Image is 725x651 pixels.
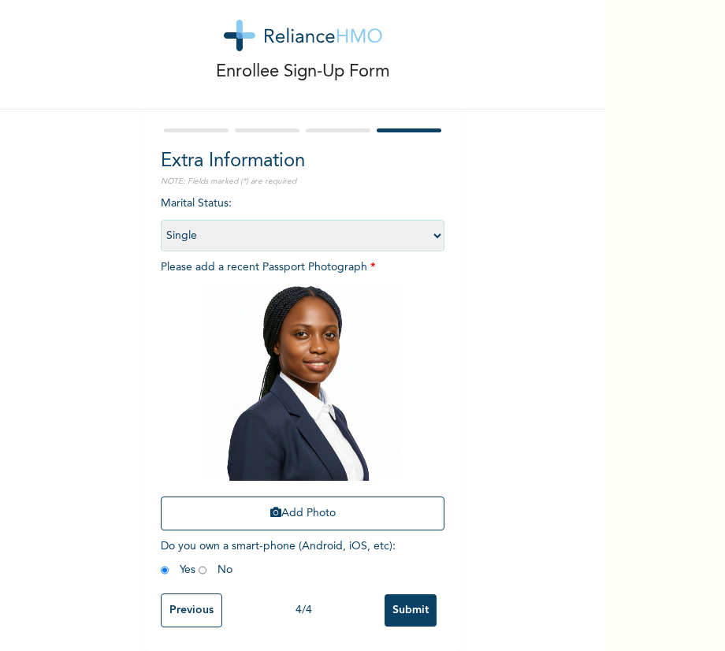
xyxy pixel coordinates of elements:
img: logo [224,20,382,51]
span: Marital Status : [161,198,444,241]
input: Submit [385,594,437,627]
h2: Extra Information [161,147,444,176]
input: Previous [161,593,222,627]
p: NOTE: Fields marked (*) are required [161,176,444,188]
span: Do you own a smart-phone (Android, iOS, etc) : Yes No [161,541,396,575]
img: Crop [204,284,401,481]
p: Enrollee Sign-Up Form [216,59,390,85]
span: Please add a recent Passport Photograph [161,262,444,538]
button: Add Photo [161,497,444,530]
div: 4 / 4 [222,602,385,619]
